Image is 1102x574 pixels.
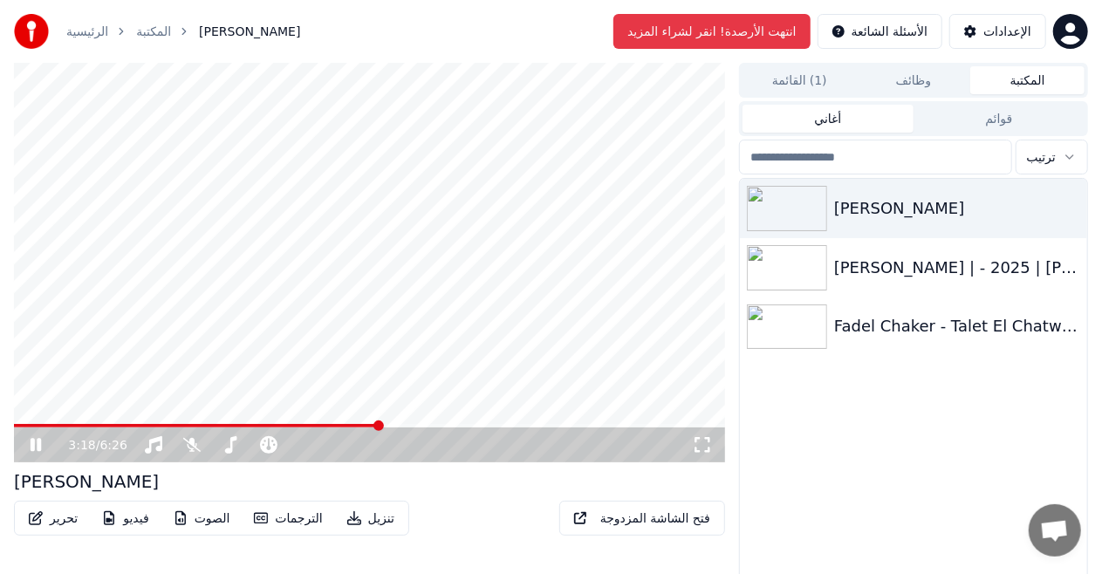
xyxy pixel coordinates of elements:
[14,469,159,494] div: [PERSON_NAME]
[949,14,1046,49] button: الإعدادات
[834,196,1080,221] div: [PERSON_NAME]
[243,504,332,532] button: الترجمات
[743,66,857,94] button: القائمة
[834,256,1080,280] div: [PERSON_NAME] | - 2025 | [PERSON_NAME]لك قدام
[136,23,171,40] a: المكتبة
[99,436,127,454] span: 6:26
[559,501,725,536] button: فتح الشاشة المزدوجة
[66,23,300,40] nav: breadcrumb
[857,66,971,94] button: وظائف
[14,14,49,49] img: youka
[810,72,827,89] span: ( 1 )
[983,23,1031,40] div: الإعدادات
[1029,504,1081,557] div: Open chat
[743,105,914,133] button: أغاني
[199,23,300,40] span: [PERSON_NAME]
[1027,148,1057,166] span: ترتيب
[68,436,95,454] span: 3:18
[68,436,110,454] div: /
[163,504,241,532] button: الصوت
[914,105,1085,133] button: قوائم
[66,23,108,40] a: الرئيسية
[18,504,88,532] button: تحرير
[613,14,811,49] button: انتهت الأرصدة! انقر لشراء المزيد
[970,66,1085,94] button: المكتبة
[818,14,943,49] button: الأسئلة الشائعة
[337,504,405,532] button: تنزيل
[92,504,159,532] button: فيديو
[834,314,1080,338] div: Fadel Chaker - Talet El Chatwieh _ [PERSON_NAME] - طلت الشتوية _ 2025_A♭_minor__bpm_117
